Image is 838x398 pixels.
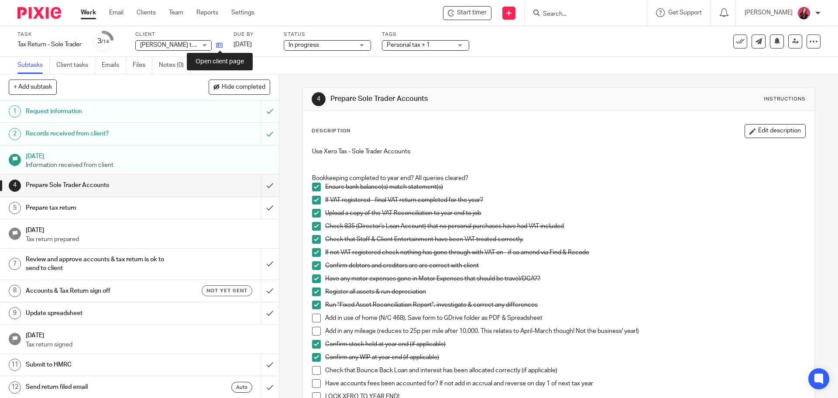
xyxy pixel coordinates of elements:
[26,179,177,192] h1: Prepare Sole Trader Accounts
[457,8,487,17] span: Start timer
[9,105,21,118] div: 1
[97,36,109,46] div: 3
[382,31,469,38] label: Tags
[325,248,805,257] p: If not VAT registered check nothing has gone through with VAT on - if so amend via Find & Recode
[26,307,177,320] h1: Update spreadsheet
[197,57,231,74] a: Audit logs
[9,80,57,94] button: + Add subtask
[17,57,50,74] a: Subtasks
[26,235,270,244] p: Tax return prepared
[797,6,811,20] img: 21.png
[325,222,805,231] p: Check 835 (Director's Loan Account) that no personal purchases have had VAT included
[26,253,177,275] h1: Review and approve accounts & tax return is ok to send to client
[169,8,183,17] a: Team
[81,8,96,17] a: Work
[26,284,177,298] h1: Accounts & Tax Return sign off
[17,40,82,49] div: Tax Return - Sole Trader
[312,174,805,183] p: Bookkeeping completed to year end? All queries cleared?
[140,42,237,48] span: [PERSON_NAME] ta/s STUDIO EMN
[325,209,805,218] p: Upload a copy of the VAT Reconciliation to year end to job
[668,10,702,16] span: Get Support
[325,301,805,309] p: Run "Fixed Asset Reconciliation Report", investigate & correct any differences
[26,381,177,394] h1: Send return filed email
[9,128,21,140] div: 2
[159,57,191,74] a: Notes (0)
[325,183,805,191] p: Ensure bank balance(s) match statement(s)
[312,92,326,106] div: 4
[288,42,319,48] span: In progress
[325,353,805,362] p: Confirm any WIP at year end (if applicable)
[764,96,806,103] div: Instructions
[325,287,805,296] p: Register all assets & run depreciation
[9,307,21,319] div: 9
[325,327,805,336] p: Add in any mileage (reduces to 25p per mile after 10,000. This relates to April-March though! Not...
[325,340,805,349] p: Confirm stock held at year end (if applicable)
[17,31,82,38] label: Task
[284,31,371,38] label: Status
[101,39,109,44] small: /14
[26,105,177,118] h1: Request information
[26,127,177,140] h1: Records received from client?
[330,94,577,104] h1: Prepare Sole Trader Accounts
[209,80,270,94] button: Hide completed
[196,8,218,17] a: Reports
[387,42,430,48] span: Personal tax + 1
[231,8,254,17] a: Settings
[231,382,252,393] div: Auto
[9,202,21,214] div: 5
[26,201,177,215] h1: Prepare tax return
[206,287,247,294] span: Not yet sent
[325,196,805,204] p: If VAT registered - final VAT return completed for the year?
[312,147,805,156] p: Use Xero Tax - Sole Trader Accounts
[135,31,223,38] label: Client
[234,42,252,48] span: [DATE]
[234,31,273,38] label: Due by
[325,379,805,388] p: Have accounts fees been accounted for? If not add in accrual and reverse on day 1 of next tax year
[325,366,805,375] p: Check that Bounce Back Loan and interest has been allocated correctly (if applicable)
[26,340,270,349] p: Tax return signed
[9,285,21,297] div: 8
[745,8,793,17] p: [PERSON_NAME]
[9,180,21,192] div: 4
[542,10,621,18] input: Search
[26,150,270,161] h1: [DATE]
[325,261,805,270] p: Confirm debtors and creditors are are correct with client
[137,8,156,17] a: Clients
[133,57,152,74] a: Files
[109,8,124,17] a: Email
[26,161,270,170] p: Information received from client
[102,57,126,74] a: Emails
[26,358,177,371] h1: Submit to HMRC
[325,314,805,322] p: Add in use of home (N/C 468), Save form to GDrive folder as PDF & Spreadsheet
[9,258,21,270] div: 7
[26,329,270,340] h1: [DATE]
[443,6,491,20] div: Erin McKinley-Norris ta/s STUDIO EMN - Tax Return - Sole Trader
[26,224,270,235] h1: [DATE]
[745,124,806,138] button: Edit description
[325,235,805,244] p: Check that Staff & Client Entertainment have been VAT treated correctly.
[56,57,95,74] a: Client tasks
[17,7,61,19] img: Pixie
[9,359,21,371] div: 11
[222,84,265,91] span: Hide completed
[325,274,805,283] p: Have any motor expenses gone in Motor Expenses that should be travel/DCA??
[9,381,21,394] div: 12
[312,128,350,135] p: Description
